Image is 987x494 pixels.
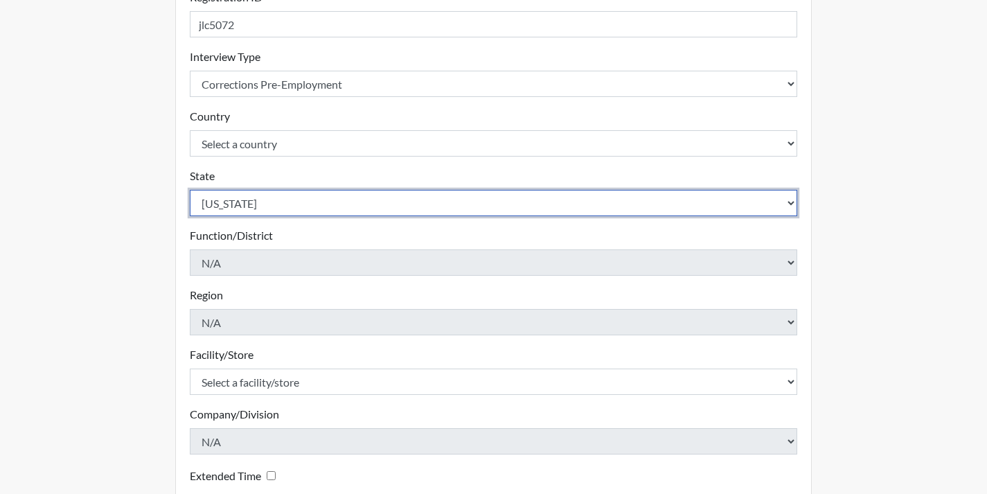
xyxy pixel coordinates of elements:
label: Function/District [190,227,273,244]
div: Checking this box will provide the interviewee with an accomodation of extra time to answer each ... [190,466,281,486]
label: State [190,168,215,184]
label: Country [190,108,230,125]
input: Insert a Registration ID, which needs to be a unique alphanumeric value for each interviewee [190,11,798,37]
label: Company/Division [190,406,279,423]
label: Extended Time [190,468,261,484]
label: Region [190,287,223,303]
label: Facility/Store [190,346,254,363]
label: Interview Type [190,48,260,65]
